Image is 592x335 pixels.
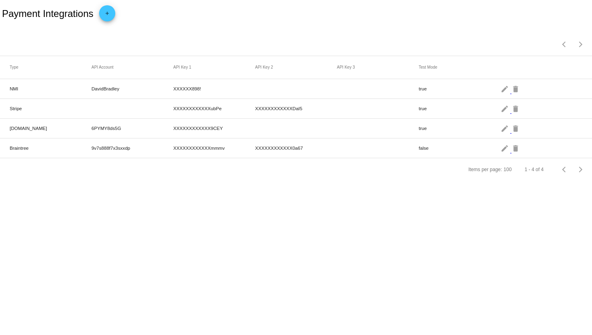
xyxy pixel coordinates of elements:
[501,122,510,134] mat-icon: edit
[10,124,91,133] mat-cell: [DOMAIN_NAME]
[419,124,501,133] mat-cell: true
[2,8,93,19] h2: Payment Integrations
[501,142,510,154] mat-icon: edit
[511,82,521,95] mat-icon: delete
[173,104,255,113] mat-cell: XXXXXXXXXXXXubPe
[173,65,255,69] mat-header-cell: API Key 1
[468,167,502,172] div: Items per page:
[557,161,573,178] button: Previous page
[337,65,419,69] mat-header-cell: API Key 3
[102,10,112,20] mat-icon: add
[173,84,255,93] mat-cell: XXXXXX898!
[504,167,512,172] div: 100
[91,84,173,93] mat-cell: DavidBradley
[557,36,573,52] button: Previous page
[10,104,91,113] mat-cell: Stripe
[419,104,501,113] mat-cell: true
[10,143,91,153] mat-cell: Braintree
[173,124,255,133] mat-cell: XXXXXXXXXXXX9CEY
[255,104,337,113] mat-cell: XXXXXXXXXXXXDaI5
[511,122,521,134] mat-icon: delete
[10,84,91,93] mat-cell: NMI
[501,82,510,95] mat-icon: edit
[419,65,501,69] mat-header-cell: Test Mode
[511,142,521,154] mat-icon: delete
[419,143,501,153] mat-cell: false
[91,65,173,69] mat-header-cell: API Account
[91,143,173,153] mat-cell: 9v7s888f7x3sxxdp
[573,161,589,178] button: Next page
[573,36,589,52] button: Next page
[255,65,337,69] mat-header-cell: API Key 2
[10,65,91,69] mat-header-cell: Type
[511,102,521,115] mat-icon: delete
[91,124,173,133] mat-cell: 6PYMY8ds5G
[255,143,337,153] mat-cell: XXXXXXXXXXXX0a67
[419,84,501,93] mat-cell: true
[501,102,510,115] mat-icon: edit
[525,167,544,172] div: 1 - 4 of 4
[173,143,255,153] mat-cell: XXXXXXXXXXXXmmmv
